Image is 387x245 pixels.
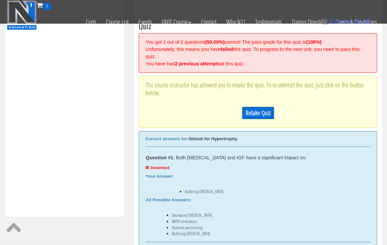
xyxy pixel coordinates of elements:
a: Trainer Directory [287,11,331,33]
span: 0 [329,18,333,25]
a: FREE Course [157,11,196,33]
b: Correct answers for: [146,136,188,141]
strong: 2 previous attempts [175,61,220,66]
img: n1-education [7,0,37,30]
p: The course instructor has allowed you to retake the quiz. To re-attempt the quiz, just click on t... [146,81,370,97]
div: : Both [MEDICAL_DATA] and IGF have a significant impact on: [146,155,370,160]
li: Buffering [MEDICAL_DATA] [172,231,357,236]
b: All Possible Answers: [146,197,191,202]
a: Certs [81,11,101,33]
a: 0 [37,1,51,10]
span: items: [335,18,352,25]
div: Incorrect [146,165,370,170]
strong: (50.00%) [205,39,225,45]
a: Contact [196,11,221,33]
a: 0 items: $0.00 [321,18,371,25]
a: Terms & Conditions [331,11,382,33]
li: Nutrient partitioning [172,225,357,230]
li: AMPK stimulation [172,219,357,224]
img: icon11.png [321,18,328,25]
div: Unfortunately, this means you have this quiz. To progress to the next unit, you need to pass this... [146,46,367,60]
div: You got 1 out of 2 questions correct! The pass grade for this quiz is [146,38,367,46]
a: Course List [101,11,133,33]
span: 0 [43,2,51,11]
span: $ [354,18,358,25]
strong: (100%) [306,39,321,45]
a: Events [133,11,157,33]
li: Decreasing [MEDICAL_DATA] [172,212,357,218]
a: Why N1? [221,11,250,33]
div: Stimuli for Hypertrophy [146,136,370,142]
strong: failed [221,47,233,52]
div: You have had at this quiz. [146,60,367,67]
a: Testimonials [250,11,287,33]
li: Buffering [MEDICAL_DATA] [185,189,357,194]
a: Retake Quiz [242,107,274,119]
strong: Question #1 [146,155,173,160]
b: Your Answer: [146,174,173,179]
bdi: 0.00 [354,18,371,25]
